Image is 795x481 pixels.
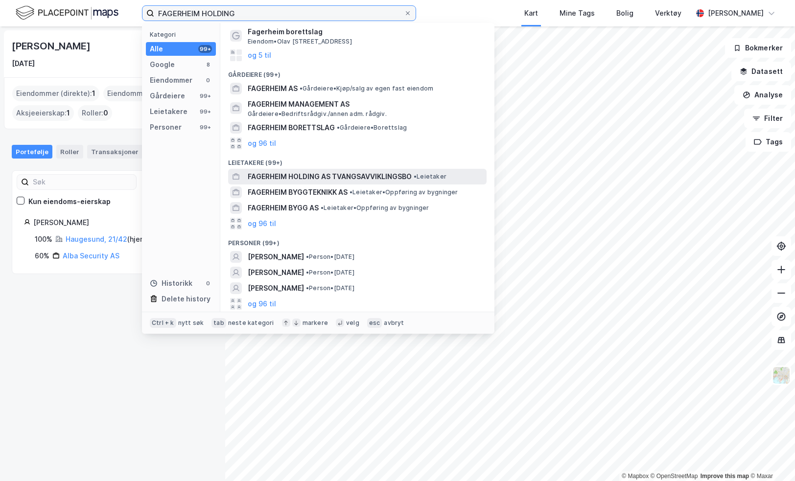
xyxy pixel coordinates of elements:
[248,171,412,183] span: FAGERHEIM HOLDING AS TVANGSAVVIKLINGSBO
[248,251,304,263] span: [PERSON_NAME]
[300,85,303,92] span: •
[12,105,74,121] div: Aksjeeierskap :
[220,63,494,81] div: Gårdeiere (99+)
[350,188,458,196] span: Leietaker • Oppføring av bygninger
[150,121,182,133] div: Personer
[198,123,212,131] div: 99+
[12,38,92,54] div: [PERSON_NAME]
[33,217,201,229] div: [PERSON_NAME]
[384,319,404,327] div: avbryt
[16,4,118,22] img: logo.f888ab2527a4732fd821a326f86c7f29.svg
[414,173,446,181] span: Leietaker
[746,132,791,152] button: Tags
[220,231,494,249] div: Personer (99+)
[66,235,127,243] a: Haugesund, 21/42
[731,62,791,81] button: Datasett
[103,107,108,119] span: 0
[306,284,354,292] span: Person • [DATE]
[204,76,212,84] div: 0
[150,318,176,328] div: Ctrl + k
[198,92,212,100] div: 99+
[248,122,335,134] span: FAGERHEIM BORETTSLAG
[162,293,210,305] div: Delete history
[524,7,538,19] div: Kart
[306,269,309,276] span: •
[12,86,99,101] div: Eiendommer (direkte) :
[204,61,212,69] div: 8
[150,59,175,70] div: Google
[248,282,304,294] span: [PERSON_NAME]
[655,7,681,19] div: Verktøy
[560,7,595,19] div: Mine Tags
[178,319,204,327] div: nytt søk
[150,31,216,38] div: Kategori
[744,109,791,128] button: Filter
[346,319,359,327] div: velg
[248,83,298,94] span: FAGERHEIM AS
[248,267,304,278] span: [PERSON_NAME]
[220,151,494,169] div: Leietakere (99+)
[56,145,83,159] div: Roller
[321,204,429,212] span: Leietaker • Oppføring av bygninger
[248,186,348,198] span: FAGERHEIM BYGGTEKNIKK AS
[204,279,212,287] div: 0
[29,175,136,189] input: Søk
[321,204,324,211] span: •
[616,7,633,19] div: Bolig
[708,7,764,19] div: [PERSON_NAME]
[150,43,163,55] div: Alle
[306,269,354,276] span: Person • [DATE]
[300,85,433,92] span: Gårdeiere • Kjøp/salg av egen fast eiendom
[103,86,198,101] div: Eiendommer (Indirekte) :
[248,98,483,110] span: FAGERHEIM MANAGEMENT AS
[248,38,352,46] span: Eiendom • Olav [STREET_ADDRESS]
[350,188,352,196] span: •
[35,233,52,245] div: 100%
[337,124,407,132] span: Gårdeiere • Borettslag
[248,137,276,149] button: og 96 til
[228,319,274,327] div: neste kategori
[150,277,192,289] div: Historikk
[12,145,52,159] div: Portefølje
[211,318,226,328] div: tab
[622,473,649,480] a: Mapbox
[306,253,309,260] span: •
[701,473,749,480] a: Improve this map
[248,218,276,229] button: og 96 til
[12,58,35,69] div: [DATE]
[248,110,387,118] span: Gårdeiere • Bedriftsrådgiv./annen adm. rådgiv.
[87,145,154,159] div: Transaksjoner
[28,196,111,207] div: Kun eiendoms-eierskap
[337,124,340,131] span: •
[248,26,483,38] span: Fagerheim borettslag
[63,252,119,260] a: Alba Security AS
[306,253,354,261] span: Person • [DATE]
[150,90,185,102] div: Gårdeiere
[725,38,791,58] button: Bokmerker
[66,233,184,245] div: ( hjemmelshaver )
[306,284,309,292] span: •
[303,319,328,327] div: markere
[248,49,271,61] button: og 5 til
[734,85,791,105] button: Analyse
[414,173,417,180] span: •
[150,74,192,86] div: Eiendommer
[78,105,112,121] div: Roller :
[35,250,49,262] div: 60%
[92,88,95,99] span: 1
[367,318,382,328] div: esc
[651,473,698,480] a: OpenStreetMap
[140,147,150,157] div: 5
[67,107,70,119] span: 1
[150,106,187,117] div: Leietakere
[248,298,276,310] button: og 96 til
[198,108,212,115] div: 99+
[746,434,795,481] iframe: Chat Widget
[772,366,791,385] img: Z
[154,6,404,21] input: Søk på adresse, matrikkel, gårdeiere, leietakere eller personer
[248,202,319,214] span: FAGERHEIM BYGG AS
[198,45,212,53] div: 99+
